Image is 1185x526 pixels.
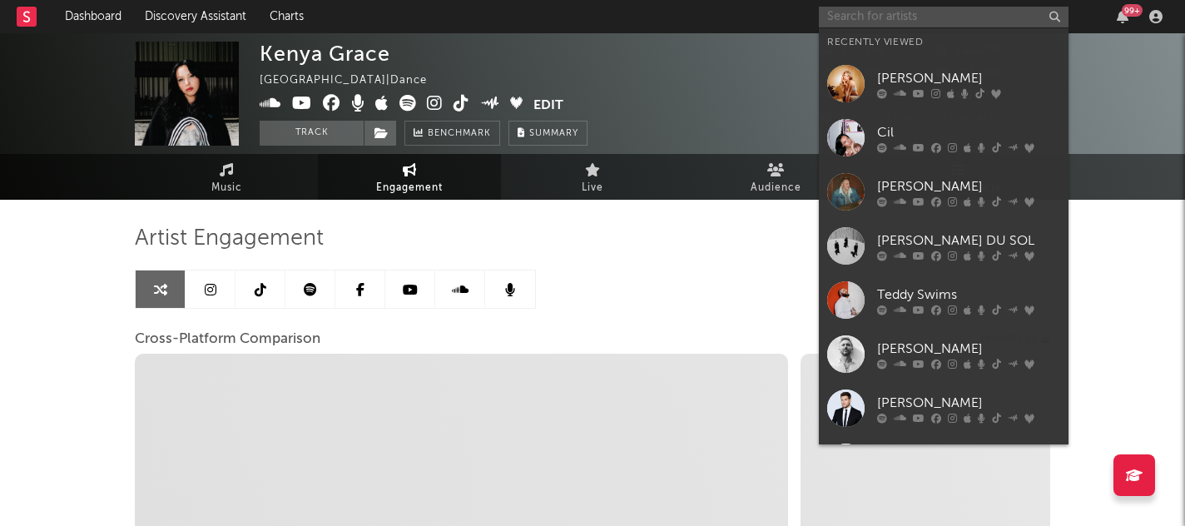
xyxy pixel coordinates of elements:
[819,273,1068,327] a: Teddy Swims
[819,435,1068,489] a: Griff
[751,178,801,198] span: Audience
[533,95,563,116] button: Edit
[501,154,684,200] a: Live
[318,154,501,200] a: Engagement
[819,165,1068,219] a: [PERSON_NAME]
[404,121,500,146] a: Benchmark
[877,393,1060,413] div: [PERSON_NAME]
[508,121,588,146] button: Summary
[877,285,1060,305] div: Teddy Swims
[877,231,1060,251] div: [PERSON_NAME] DU SOL
[135,154,318,200] a: Music
[877,176,1060,196] div: [PERSON_NAME]
[684,154,867,200] a: Audience
[582,178,603,198] span: Live
[819,7,1068,27] input: Search for artists
[529,129,578,138] span: Summary
[819,327,1068,381] a: [PERSON_NAME]
[819,219,1068,273] a: [PERSON_NAME] DU SOL
[260,121,364,146] button: Track
[428,124,491,144] span: Benchmark
[376,178,443,198] span: Engagement
[827,32,1060,52] div: Recently Viewed
[877,122,1060,142] div: Cil
[819,111,1068,165] a: Cil
[260,42,390,66] div: Kenya Grace
[260,71,446,91] div: [GEOGRAPHIC_DATA] | Dance
[877,339,1060,359] div: [PERSON_NAME]
[1117,10,1128,23] button: 99+
[819,381,1068,435] a: [PERSON_NAME]
[135,229,324,249] span: Artist Engagement
[819,57,1068,111] a: [PERSON_NAME]
[211,178,242,198] span: Music
[877,68,1060,88] div: [PERSON_NAME]
[1122,4,1143,17] div: 99 +
[135,330,320,350] span: Cross-Platform Comparison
